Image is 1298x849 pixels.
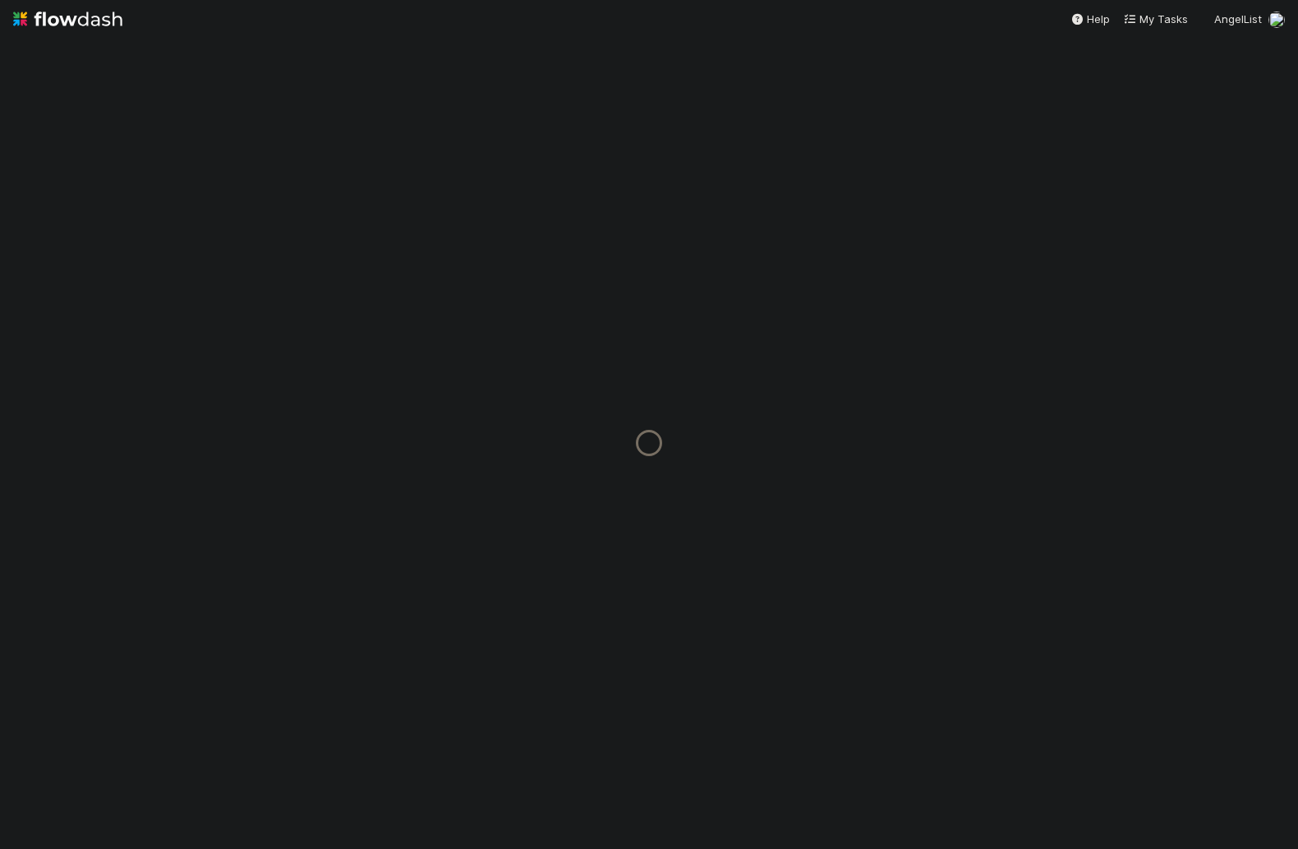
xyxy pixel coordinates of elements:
img: avatar_2de93f86-b6c7-4495-bfe2-fb093354a53c.png [1268,12,1285,28]
span: AngelList [1214,12,1262,25]
img: logo-inverted-e16ddd16eac7371096b0.svg [13,5,122,33]
span: My Tasks [1123,12,1188,25]
div: Help [1070,11,1110,27]
a: My Tasks [1123,11,1188,27]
